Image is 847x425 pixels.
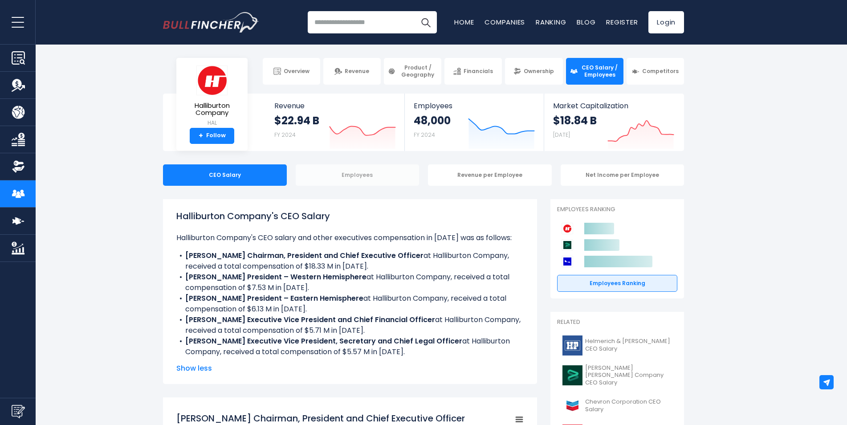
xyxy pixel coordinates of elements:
[296,164,419,186] div: Employees
[648,11,684,33] a: Login
[642,68,679,75] span: Competitors
[585,364,672,387] span: [PERSON_NAME] [PERSON_NAME] Company CEO Salary
[384,58,441,85] a: Product / Geography
[536,17,566,27] a: Ranking
[190,128,234,144] a: +Follow
[185,272,366,282] b: [PERSON_NAME] President – Western Hemisphere
[562,396,582,416] img: CVX logo
[274,102,396,110] span: Revenue
[562,223,573,234] img: Halliburton Company competitors logo
[566,58,623,85] a: CEO Salary / Employees
[345,68,369,75] span: Revenue
[561,164,684,186] div: Net Income per Employee
[163,12,259,33] img: Bullfincher logo
[444,58,502,85] a: Financials
[185,250,423,261] b: [PERSON_NAME] Chairman, President and Chief Executive Officer
[263,58,320,85] a: Overview
[176,233,524,243] p: Halliburton Company's CEO salary and other executives compensation in [DATE] was as follows:
[553,102,674,110] span: Market Capitalization
[185,293,363,303] b: [PERSON_NAME] President – Eastern Hemisphere
[274,131,296,139] small: FY 2024
[606,17,638,27] a: Register
[265,94,405,151] a: Revenue $22.94 B FY 2024
[553,131,570,139] small: [DATE]
[524,68,554,75] span: Ownership
[274,114,319,127] strong: $22.94 B
[176,363,524,374] span: Show less
[12,160,25,173] img: Ownership
[199,132,203,140] strong: +
[163,12,259,33] a: Go to homepage
[627,58,684,85] a: Competitors
[557,206,677,213] p: Employees Ranking
[557,362,677,389] a: [PERSON_NAME] [PERSON_NAME] Company CEO Salary
[557,393,677,418] a: Chevron Corporation CEO Salary
[183,102,240,117] span: Halliburton Company
[562,239,573,251] img: Baker Hughes Company competitors logo
[176,412,465,425] tspan: [PERSON_NAME] Chairman, President and Chief Executive Officer
[176,336,524,357] li: at Halliburton Company, received a total compensation of $5.57 M in [DATE].
[398,64,437,78] span: Product / Geography
[557,333,677,358] a: Helmerich & [PERSON_NAME] CEO Salary
[163,164,287,186] div: CEO Salary
[557,319,677,326] p: Related
[562,365,582,385] img: BKR logo
[176,293,524,315] li: at Halliburton Company, received a total compensation of $6.13 M in [DATE].
[185,336,462,346] b: [PERSON_NAME] Executive Vice President, Secretary and Chief Legal Officer
[557,275,677,292] a: Employees Ranking
[485,17,525,27] a: Companies
[464,68,493,75] span: Financials
[183,65,241,128] a: Halliburton Company HAL
[454,17,474,27] a: Home
[405,94,543,151] a: Employees 48,000 FY 2024
[284,68,309,75] span: Overview
[585,398,672,413] span: Chevron Corporation CEO Salary
[176,209,524,223] h1: Halliburton Company's CEO Salary
[562,335,582,356] img: HP logo
[176,272,524,293] li: at Halliburton Company, received a total compensation of $7.53 M in [DATE].
[544,94,683,151] a: Market Capitalization $18.84 B [DATE]
[553,114,597,127] strong: $18.84 B
[428,164,552,186] div: Revenue per Employee
[414,114,451,127] strong: 48,000
[176,315,524,336] li: at Halliburton Company, received a total compensation of $5.71 M in [DATE].
[415,11,437,33] button: Search
[185,315,435,325] b: [PERSON_NAME] Executive Vice President and Chief Financial Officer
[414,131,435,139] small: FY 2024
[183,119,240,127] small: HAL
[414,102,534,110] span: Employees
[323,58,381,85] a: Revenue
[176,250,524,272] li: at Halliburton Company, received a total compensation of $18.33 M in [DATE].
[580,64,619,78] span: CEO Salary / Employees
[577,17,595,27] a: Blog
[585,338,672,353] span: Helmerich & [PERSON_NAME] CEO Salary
[505,58,562,85] a: Ownership
[562,256,573,267] img: Schlumberger Limited competitors logo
